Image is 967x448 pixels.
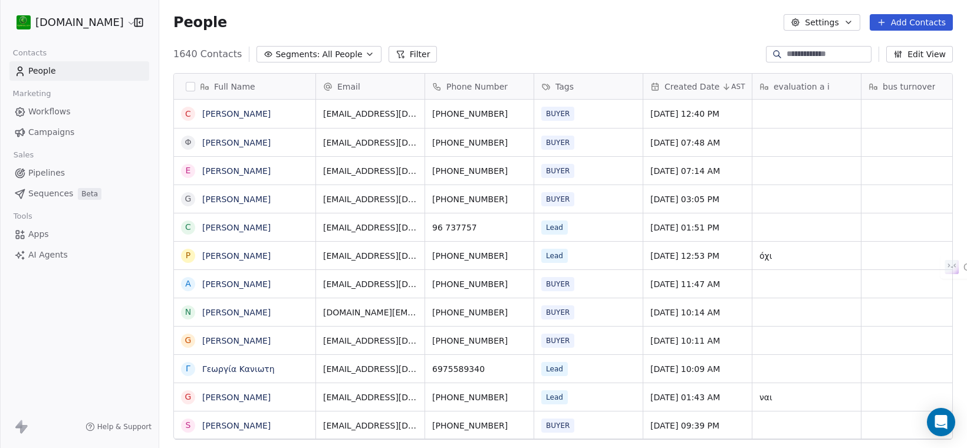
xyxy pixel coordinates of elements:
[432,137,527,149] span: [PHONE_NUMBER]
[202,138,271,147] a: [PERSON_NAME]
[186,363,190,375] div: Γ
[186,164,191,177] div: E
[323,335,417,347] span: [EMAIL_ADDRESS][DOMAIN_NAME]
[446,81,508,93] span: Phone Number
[323,420,417,431] span: [EMAIL_ADDRESS][DOMAIN_NAME]
[9,163,149,183] a: Pipelines
[323,222,417,233] span: [EMAIL_ADDRESS][DOMAIN_NAME]
[432,222,527,233] span: 96 737757
[9,225,149,244] a: Apps
[432,363,527,375] span: 6975589340
[323,193,417,205] span: [EMAIL_ADDRESS][DOMAIN_NAME]
[541,136,574,150] span: BUYER
[541,107,574,121] span: BUYER
[202,279,271,289] a: [PERSON_NAME]
[9,123,149,142] a: Campaigns
[541,249,568,263] span: Lead
[323,278,417,290] span: [EMAIL_ADDRESS][DOMAIN_NAME]
[541,390,568,404] span: Lead
[185,278,191,290] div: Α
[541,220,568,235] span: Lead
[323,250,417,262] span: [EMAIL_ADDRESS][DOMAIN_NAME]
[650,307,745,318] span: [DATE] 10:14 AM
[173,47,242,61] span: 1640 Contacts
[14,12,126,32] button: [DOMAIN_NAME]
[650,391,745,403] span: [DATE] 01:43 AM
[323,137,417,149] span: [EMAIL_ADDRESS][DOMAIN_NAME]
[28,106,71,118] span: Workflows
[643,74,752,99] div: Created DateAST
[752,74,861,99] div: evaluation a i
[28,187,73,200] span: Sequences
[202,109,271,118] a: [PERSON_NAME]
[185,108,191,120] div: C
[275,48,320,61] span: Segments:
[650,278,745,290] span: [DATE] 11:47 AM
[28,126,74,139] span: Campaigns
[186,249,190,262] div: P
[432,193,527,205] span: [PHONE_NUMBER]
[665,81,719,93] span: Created Date
[650,363,745,375] span: [DATE] 10:09 AM
[555,81,574,93] span: Tags
[650,222,745,233] span: [DATE] 01:51 PM
[322,48,362,61] span: All People
[650,193,745,205] span: [DATE] 03:05 PM
[541,305,574,319] span: BUYER
[432,278,527,290] span: [PHONE_NUMBER]
[432,335,527,347] span: [PHONE_NUMBER]
[9,61,149,81] a: People
[202,393,271,402] a: [PERSON_NAME]
[8,146,39,164] span: Sales
[774,81,830,93] span: evaluation a i
[202,223,271,232] a: [PERSON_NAME]
[28,65,56,77] span: People
[202,195,271,204] a: [PERSON_NAME]
[432,108,527,120] span: [PHONE_NUMBER]
[323,165,417,177] span: [EMAIL_ADDRESS][DOMAIN_NAME]
[97,422,152,431] span: Help & Support
[202,166,271,176] a: [PERSON_NAME]
[650,250,745,262] span: [DATE] 12:53 PM
[650,335,745,347] span: [DATE] 10:11 AM
[202,308,271,317] a: [PERSON_NAME]
[432,391,527,403] span: [PHONE_NUMBER]
[85,422,152,431] a: Help & Support
[8,85,56,103] span: Marketing
[432,420,527,431] span: [PHONE_NUMBER]
[214,81,255,93] span: Full Name
[541,277,574,291] span: BUYER
[9,102,149,121] a: Workflows
[78,188,101,200] span: Beta
[650,165,745,177] span: [DATE] 07:14 AM
[784,14,860,31] button: Settings
[202,421,271,430] a: [PERSON_NAME]
[185,306,191,318] div: N
[185,221,191,233] div: C
[28,167,65,179] span: Pipelines
[35,15,124,30] span: [DOMAIN_NAME]
[174,74,315,99] div: Full Name
[650,137,745,149] span: [DATE] 07:48 AM
[432,250,527,262] span: [PHONE_NUMBER]
[432,307,527,318] span: [PHONE_NUMBER]
[759,391,854,403] span: ναι
[389,46,438,62] button: Filter
[541,192,574,206] span: BUYER
[650,420,745,431] span: [DATE] 09:39 PM
[425,74,534,99] div: Phone Number
[202,364,275,374] a: Γεωργία Κανιωτη
[316,74,425,99] div: Email
[8,207,37,225] span: Tools
[337,81,360,93] span: Email
[731,82,745,91] span: AST
[17,15,31,29] img: 439216937_921727863089572_7037892552807592703_n%20(1).jpg
[759,250,854,262] span: όχι
[9,184,149,203] a: SequencesBeta
[186,419,191,431] div: S
[28,228,49,241] span: Apps
[534,74,643,99] div: Tags
[8,44,52,62] span: Contacts
[541,334,574,348] span: BUYER
[185,334,192,347] div: G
